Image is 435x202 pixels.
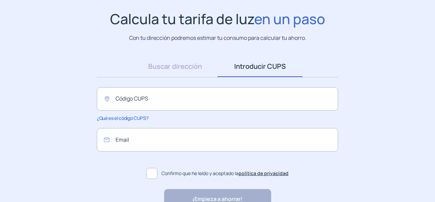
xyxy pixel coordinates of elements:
[133,56,217,77] a: Buscar dirección
[239,170,289,176] a: política de privacidad
[97,115,148,121] span: ¿Qué es el código CUPS?
[254,9,325,28] span: en un paso
[217,56,302,77] a: Introducir CUPS
[110,11,325,27] h1: Calcula tu tarifa de luz
[161,170,289,177] span: Confirmo que he leído y aceptado la
[129,34,306,42] p: Con tu dirección podremos estimar tu consumo para calcular tu ahorro.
